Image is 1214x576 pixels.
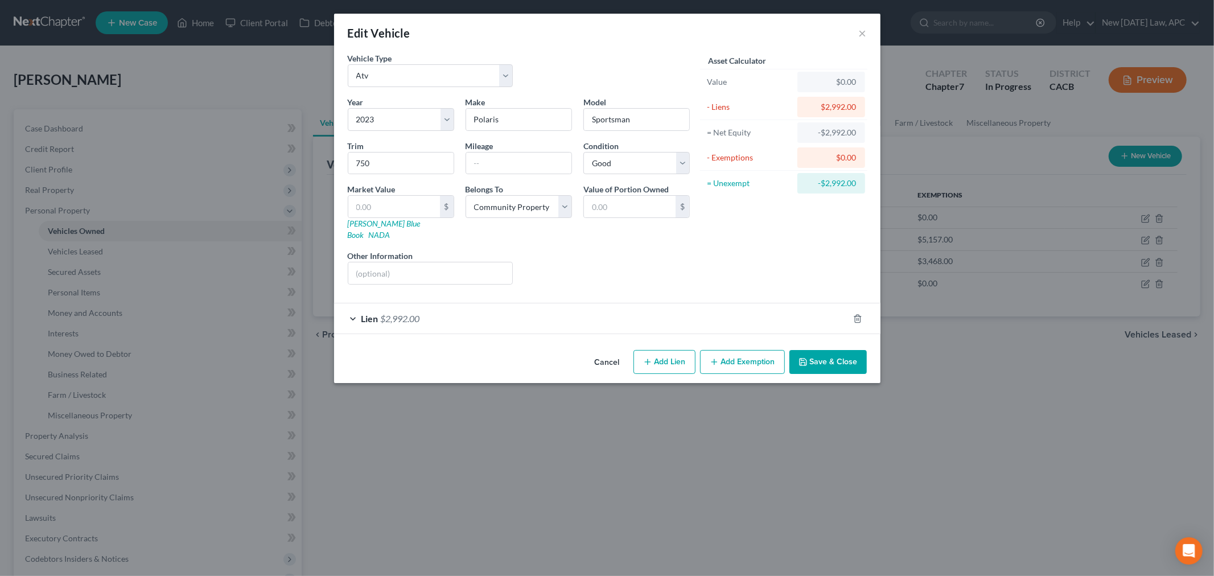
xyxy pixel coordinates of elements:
input: 0.00 [584,196,676,217]
div: Value [707,76,793,88]
input: 0.00 [348,196,440,217]
input: ex. LS, LT, etc [348,153,454,174]
div: -$2,992.00 [806,127,856,138]
div: $0.00 [806,152,856,163]
label: Condition [583,140,619,152]
div: - Exemptions [707,152,793,163]
div: $ [676,196,689,217]
button: Add Exemption [700,350,785,374]
a: [PERSON_NAME] Blue Book [348,219,421,240]
div: Edit Vehicle [348,25,410,41]
label: Asset Calculator [708,55,766,67]
button: × [859,26,867,40]
button: Add Lien [633,350,696,374]
label: Other Information [348,250,413,262]
label: Value of Portion Owned [583,183,669,195]
label: Mileage [466,140,493,152]
span: Lien [361,313,378,324]
label: Trim [348,140,364,152]
label: Model [583,96,606,108]
span: Belongs To [466,184,504,194]
input: ex. Altima [584,109,689,130]
div: = Unexempt [707,178,793,189]
span: Make [466,97,485,107]
div: $2,992.00 [806,101,856,113]
div: = Net Equity [707,127,793,138]
input: -- [466,153,571,174]
a: NADA [369,230,390,240]
div: Open Intercom Messenger [1175,537,1203,565]
button: Cancel [586,351,629,374]
label: Market Value [348,183,396,195]
div: - Liens [707,101,793,113]
button: Save & Close [789,350,867,374]
div: -$2,992.00 [806,178,856,189]
div: $0.00 [806,76,856,88]
div: $ [440,196,454,217]
label: Year [348,96,364,108]
span: $2,992.00 [381,313,420,324]
label: Vehicle Type [348,52,392,64]
input: (optional) [348,262,513,284]
input: ex. Nissan [466,109,571,130]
